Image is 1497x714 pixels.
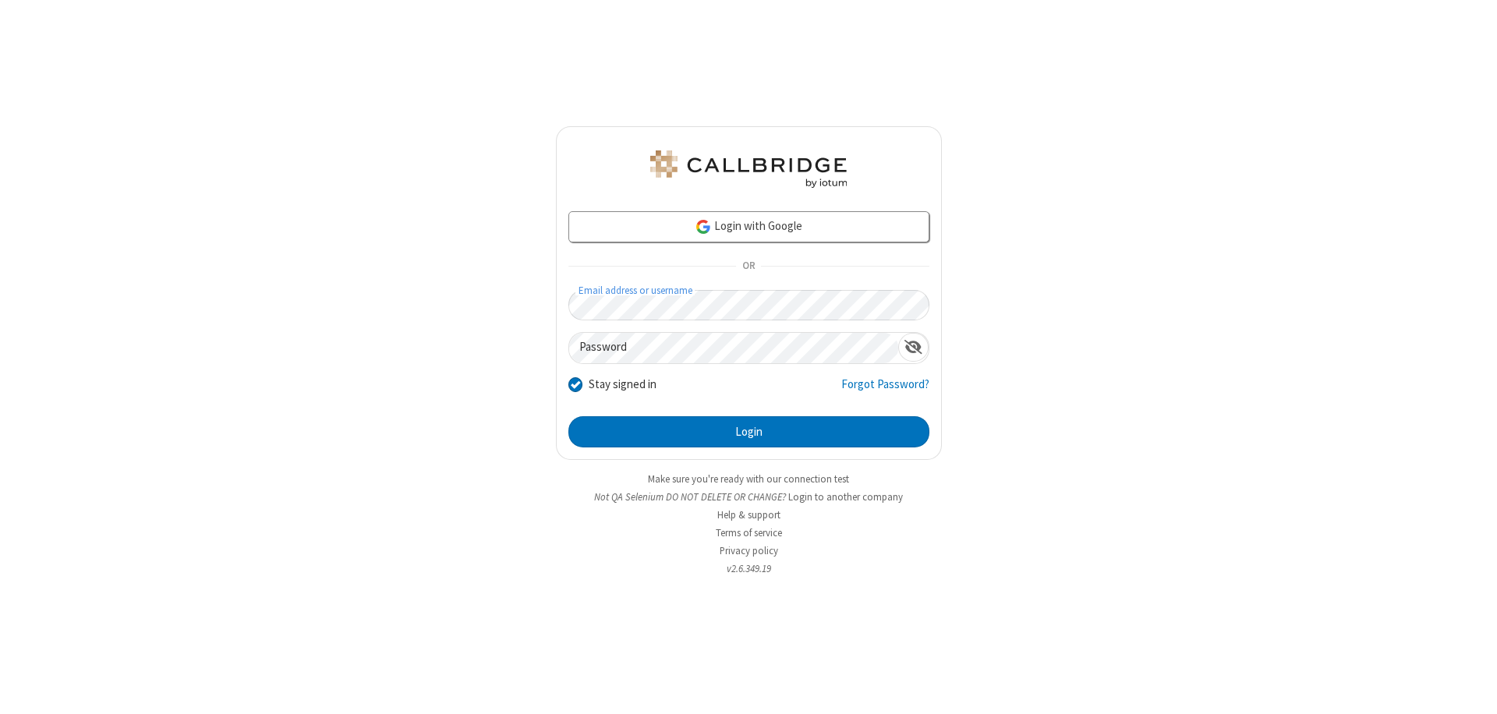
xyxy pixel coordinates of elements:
input: Password [569,333,898,363]
li: Not QA Selenium DO NOT DELETE OR CHANGE? [556,490,942,504]
img: QA Selenium DO NOT DELETE OR CHANGE [647,150,850,188]
div: Show password [898,333,929,362]
span: OR [736,256,761,277]
iframe: Chat [1458,673,1485,703]
a: Privacy policy [720,544,778,557]
input: Email address or username [568,290,929,320]
img: google-icon.png [695,218,712,235]
li: v2.6.349.19 [556,561,942,576]
a: Help & support [717,508,780,521]
button: Login [568,416,929,447]
a: Make sure you're ready with our connection test [648,472,849,486]
label: Stay signed in [589,376,656,394]
a: Login with Google [568,211,929,242]
button: Login to another company [788,490,903,504]
a: Forgot Password? [841,376,929,405]
a: Terms of service [716,526,782,539]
